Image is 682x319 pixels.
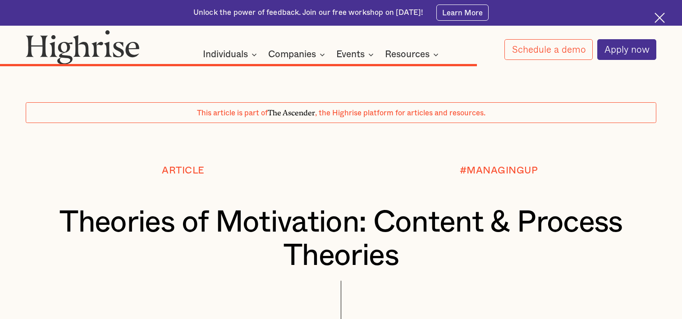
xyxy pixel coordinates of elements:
div: Article [162,165,205,176]
img: Cross icon [655,13,665,23]
a: Apply now [597,39,657,60]
div: Resources [385,49,430,60]
div: Events [336,49,365,60]
h1: Theories of Motivation: Content & Process Theories [52,206,630,273]
div: #MANAGINGUP [460,165,538,176]
div: Companies [268,49,316,60]
div: Resources [385,49,441,60]
a: Learn More [436,5,489,21]
div: Individuals [203,49,248,60]
img: Highrise logo [26,30,140,64]
div: Unlock the power of feedback. Join our free workshop on [DATE]! [193,8,423,18]
span: , the Highrise platform for articles and resources. [315,109,485,117]
div: Events [336,49,376,60]
div: Individuals [203,49,260,60]
span: The Ascender [268,107,315,116]
span: This article is part of [197,109,268,117]
a: Schedule a demo [504,39,593,60]
div: Companies [268,49,328,60]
